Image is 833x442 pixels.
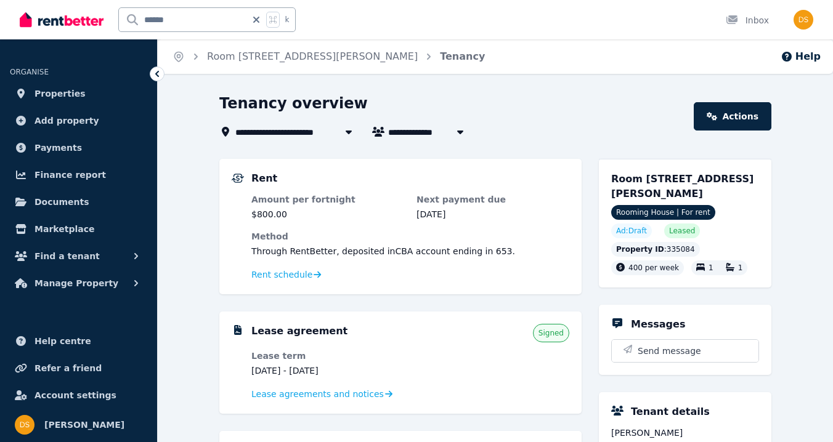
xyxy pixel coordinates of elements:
span: Room [STREET_ADDRESS][PERSON_NAME] [611,173,754,199]
h5: Tenant details [631,404,710,419]
span: [PERSON_NAME] [611,427,759,439]
a: Actions [694,102,771,131]
span: Through RentBetter , deposited in CBA account ending in 653 . [251,246,515,256]
span: Ad: Draft [616,226,647,236]
img: Don Siyambalapitiya [15,415,35,435]
span: Marketplace [35,222,94,236]
dt: Method [251,230,569,243]
span: Rent schedule [251,268,312,281]
a: Help centre [10,329,147,353]
a: Documents [10,190,147,214]
h5: Rent [251,171,277,186]
dt: Next payment due [416,193,569,206]
span: 1 [709,263,713,272]
span: Properties [35,86,86,101]
span: 1 [738,263,743,272]
span: Signed [538,328,564,338]
dd: $800.00 [251,208,404,220]
span: 400 per week [628,263,679,272]
a: Refer a friend [10,356,147,380]
nav: Breadcrumb [158,39,500,74]
span: Documents [35,195,89,209]
div: : 335084 [611,242,700,257]
button: Help [781,49,821,64]
span: Manage Property [35,276,118,291]
span: Leased [669,226,695,236]
span: ORGANISE [10,68,49,76]
dd: [DATE] [416,208,569,220]
span: Refer a friend [35,361,102,376]
a: Room [STREET_ADDRESS][PERSON_NAME] [207,50,418,62]
h5: Lease agreement [251,324,347,339]
a: Marketplace [10,217,147,241]
span: [PERSON_NAME] [44,417,124,432]
a: Lease agreements and notices [251,388,392,400]
dd: [DATE] - [DATE] [251,364,404,377]
span: Lease agreements and notices [251,388,384,400]
h1: Tenancy overview [219,94,368,113]
span: Add property [35,113,99,128]
a: Properties [10,81,147,106]
dt: Lease term [251,350,404,362]
span: k [285,15,289,25]
a: Finance report [10,163,147,187]
span: Property ID [616,244,664,254]
span: Finance report [35,167,106,182]
a: Payments [10,135,147,160]
dt: Amount per fortnight [251,193,404,206]
a: Tenancy [440,50,485,62]
h5: Messages [631,317,685,332]
img: Don Siyambalapitiya [794,10,813,30]
a: Add property [10,108,147,133]
span: Payments [35,140,82,155]
button: Find a tenant [10,244,147,268]
span: Help centre [35,334,91,348]
span: Account settings [35,388,116,403]
div: Inbox [726,14,769,26]
a: Account settings [10,383,147,408]
span: Find a tenant [35,249,100,263]
span: Send message [638,345,701,357]
button: Send message [612,340,758,362]
img: RentBetter [20,10,104,29]
img: Rental Payments [232,174,244,183]
a: Rent schedule [251,268,322,281]
span: Rooming House | For rent [611,205,715,220]
button: Manage Property [10,271,147,295]
iframe: Intercom live chat [791,400,821,430]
